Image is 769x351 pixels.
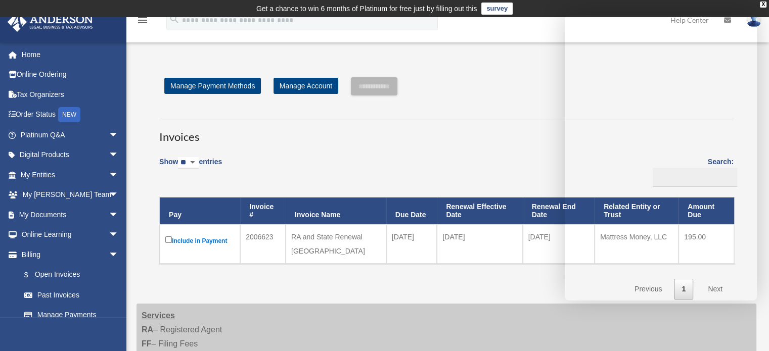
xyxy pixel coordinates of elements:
[142,311,175,320] strong: Services
[386,224,437,264] td: [DATE]
[291,230,381,258] div: RA and State Renewal [GEOGRAPHIC_DATA]
[178,157,199,169] select: Showentries
[169,14,180,25] i: search
[256,3,477,15] div: Get a chance to win 6 months of Platinum for free just by filling out this
[240,224,286,264] td: 2006623
[386,197,437,225] th: Due Date: activate to sort column ascending
[481,3,513,15] a: survey
[437,224,522,264] td: [DATE]
[286,197,386,225] th: Invoice Name: activate to sort column ascending
[109,225,129,245] span: arrow_drop_down
[240,197,286,225] th: Invoice #: activate to sort column ascending
[109,125,129,145] span: arrow_drop_down
[7,105,134,125] a: Order StatusNEW
[159,156,222,179] label: Show entries
[565,15,757,300] iframe: Chat Window
[165,236,172,243] input: Include in Payment
[760,2,766,8] div: close
[159,120,734,145] h3: Invoices
[137,14,149,26] i: menu
[7,65,134,85] a: Online Ordering
[142,325,153,334] strong: RA
[7,44,134,65] a: Home
[109,205,129,225] span: arrow_drop_down
[160,197,240,225] th: Pay: activate to sort column descending
[7,185,134,205] a: My [PERSON_NAME] Teamarrow_drop_down
[7,84,134,105] a: Tax Organizers
[7,165,134,185] a: My Entitiesarrow_drop_down
[14,265,124,285] a: $Open Invoices
[14,305,129,325] a: Manage Payments
[142,339,152,348] strong: FF
[523,224,595,264] td: [DATE]
[437,197,522,225] th: Renewal Effective Date: activate to sort column ascending
[274,78,338,94] a: Manage Account
[164,78,261,94] a: Manage Payment Methods
[7,244,129,265] a: Billingarrow_drop_down
[109,165,129,185] span: arrow_drop_down
[109,244,129,265] span: arrow_drop_down
[14,285,129,305] a: Past Invoices
[109,145,129,166] span: arrow_drop_down
[58,107,80,122] div: NEW
[165,234,235,247] label: Include in Payment
[7,125,134,145] a: Platinum Q&Aarrow_drop_down
[109,185,129,206] span: arrow_drop_down
[5,12,96,32] img: Anderson Advisors Platinum Portal
[7,205,134,225] a: My Documentsarrow_drop_down
[30,269,35,281] span: $
[523,197,595,225] th: Renewal End Date: activate to sort column ascending
[7,225,134,245] a: Online Learningarrow_drop_down
[7,145,134,165] a: Digital Productsarrow_drop_down
[137,18,149,26] a: menu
